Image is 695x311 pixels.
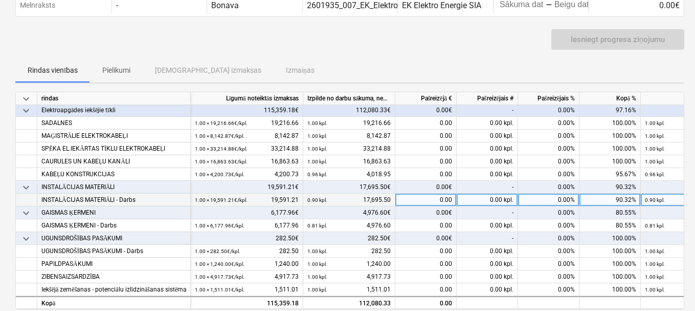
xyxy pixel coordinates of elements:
div: 0.00 kpl. [457,245,518,258]
div: 0.00 kpl. [457,117,518,130]
small: 0.96 kpl. [645,172,665,177]
small: 1.00 kpl. [307,287,327,293]
div: 16,863.63 [195,155,299,168]
div: 0.00 [395,283,457,296]
div: 19,591.21€ [191,181,303,194]
div: 1,240.00 [195,258,299,271]
div: Pašreizējais # [457,92,518,105]
div: Kopā % [579,92,641,105]
div: 4,200.73 [195,168,299,181]
div: 19,591.21 [195,194,299,206]
div: 100.00% [579,155,641,168]
div: - [457,232,518,245]
small: 1.00 × 33,214.88€ / kpl. [195,146,248,152]
small: 0.81 kpl. [307,223,327,229]
div: 0.00% [518,142,579,155]
div: 0.00% [518,117,579,130]
div: INSTALĀCIJAS MATERIĀLI - Darbs [41,194,186,206]
div: 0.00% [518,283,579,296]
div: 33,214.88 [307,142,391,155]
div: 0.00€ [395,104,457,117]
div: Bonava [211,1,239,10]
div: 16,863.63 [307,155,391,168]
div: 1,511.01 [195,283,299,296]
div: 282.50€ [303,232,395,245]
div: Pašreizējais % [518,92,579,105]
span: keyboard_arrow_down [20,181,32,194]
div: 6,177.96 [195,219,299,232]
div: 1,240.00 [307,258,391,271]
p: Rindas vienības [28,65,78,76]
div: 0.00% [518,181,579,194]
div: 0.00 kpl. [457,168,518,181]
div: Izpilde no darbu sākuma, neskaitot kārtējā mēneša izpildi [303,92,395,105]
div: 8,142.87 [195,130,299,142]
div: 0.00% [518,194,579,206]
div: 0.00% [518,206,579,219]
small: 1.00 × 1,240.00€ / kpl. [195,261,244,267]
div: 0.00€ [395,181,457,194]
div: 0.00% [518,258,579,271]
small: 1.00 × 1,511.01€ / kpl. [195,287,244,293]
small: 0.81 kpl. [645,223,665,229]
div: Iekšējā zemēšanas - potenciālu izlīdzināšanas sistēma [41,283,186,296]
span: keyboard_arrow_down [20,93,32,105]
div: 0.00 kpl. [457,155,518,168]
div: 0.00 kpl. [457,142,518,155]
small: 1.00 kpl. [645,274,665,280]
div: 100.00% [579,271,641,283]
div: 100.00% [579,130,641,142]
div: 0.00 [395,296,457,309]
small: 1.00 kpl. [307,159,327,164]
small: 1.00 kpl. [307,146,327,152]
div: 282.50€ [191,232,303,245]
small: 1.00 × 19,591.21€ / kpl. [195,197,248,203]
div: rindas [37,92,191,105]
span: keyboard_arrow_down [20,233,32,245]
div: 0.00€ [395,232,457,245]
div: Pašreizējā € [395,92,457,105]
div: 6,177.96€ [191,206,303,219]
div: 0.00 kpl. [457,194,518,206]
div: 100.00% [579,245,641,258]
div: 0.00% [518,219,579,232]
div: 0.00 kpl. [457,219,518,232]
small: 0.90 kpl. [307,197,327,203]
div: SPĒKA EL.IEKĀRTAS TĪKLU ELEKTROKABEĻI [41,142,186,155]
small: 1.00 kpl. [645,159,665,164]
div: 0.00 kpl. [457,130,518,142]
div: MAĢISTRĀLIE ELEKTROKABEĻI [41,130,186,142]
span: keyboard_arrow_down [20,207,32,219]
small: 1.00 × 4,200.73€ / kpl. [195,172,244,177]
div: 0.00% [518,168,579,181]
div: 2601935_007_EK_Elektro_Energie_SIA_20241212_Ligums_iekseja_elektromontaza_2024_EV44_1karta.pdf [307,1,689,10]
small: 1.00 × 8,142.87€ / kpl. [195,133,244,139]
div: 80.55% [579,219,641,232]
div: 0.00€ [395,206,457,219]
div: 0.00 [395,155,457,168]
small: 1.00 kpl. [645,146,665,152]
small: 1.00 × 6,177.96€ / kpl. [195,223,244,229]
div: 95.67% [579,168,641,181]
div: Līgumā noteiktās izmaksas [191,92,303,105]
div: 0.00 [395,271,457,283]
div: 100.00% [579,283,641,296]
small: 0.96 kpl. [307,172,327,177]
div: 90.32% [579,194,641,206]
div: 0.00 [395,168,457,181]
div: - [546,2,552,8]
div: 97.16% [579,104,641,117]
div: PAPILDPASĀKUMI [41,258,186,271]
div: 0.00% [518,245,579,258]
div: GAISMAS ĶERMENI - Darbs [41,219,186,232]
small: 1.00 kpl. [307,133,327,139]
div: INSTALĀCIJAS MATERIĀLI [41,181,186,194]
div: 0.00 [395,130,457,142]
small: 1.00 kpl. [645,120,665,126]
div: 8,142.87 [307,130,391,142]
div: UGUNSDROŠĪBAS PASĀKUMI - Darbs [41,245,186,258]
div: 0.00% [518,130,579,142]
div: 0.00 kpl. [457,283,518,296]
small: 1.00 × 4,917.73€ / kpl. [195,274,244,280]
div: 112,080.33 [307,297,391,310]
